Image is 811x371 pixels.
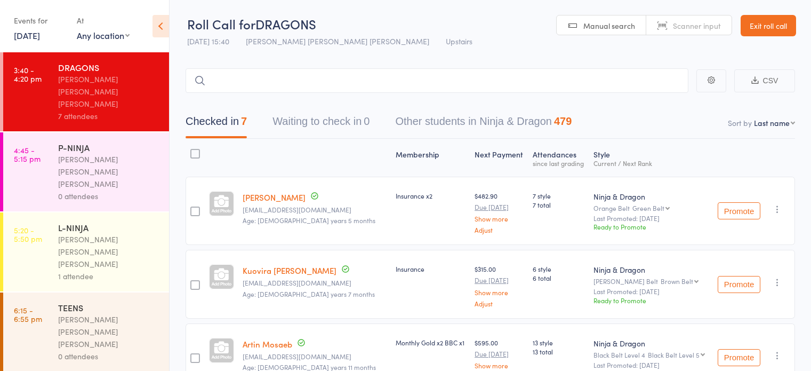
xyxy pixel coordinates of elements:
div: Insurance [396,264,466,273]
time: 6:15 - 6:55 pm [14,306,42,323]
div: Ninja & Dragon [593,338,707,349]
button: CSV [734,69,795,92]
span: 6 style [533,264,585,273]
span: 6 total [533,273,585,282]
a: Kuovira [PERSON_NAME] [243,265,336,276]
small: Due [DATE] [475,350,524,358]
span: 13 style [533,338,585,347]
button: Promote [718,349,760,366]
input: Search by name [186,68,688,93]
small: faran.daneshgari@gmail.com [243,206,388,214]
div: 479 [554,115,572,127]
div: [PERSON_NAME] [PERSON_NAME] [PERSON_NAME] [58,313,160,350]
button: Other students in Ninja & Dragon479 [395,110,572,138]
small: Last Promoted: [DATE] [593,215,707,222]
div: Ready to Promote [593,222,707,231]
small: Due [DATE] [475,203,524,211]
a: [DATE] [14,29,40,41]
div: Events for [14,12,66,29]
span: [DATE] 15:40 [187,36,229,46]
button: Checked in7 [186,110,247,138]
span: Upstairs [446,36,472,46]
span: Age: [DEMOGRAPHIC_DATA] years 7 months [243,289,375,298]
span: [PERSON_NAME] [PERSON_NAME] [PERSON_NAME] [246,36,429,46]
div: $315.00 [475,264,524,306]
a: Show more [475,362,524,369]
span: 7 style [533,191,585,200]
div: Any location [77,29,130,41]
div: At [77,12,130,29]
div: 7 attendees [58,110,160,122]
div: [PERSON_NAME] [PERSON_NAME] [PERSON_NAME] [58,233,160,270]
small: reza@rgslandscapecare.com.au [243,353,388,360]
div: [PERSON_NAME] Belt [593,278,707,285]
div: Last name [754,117,790,128]
small: Last Promoted: [DATE] [593,288,707,295]
a: [PERSON_NAME] [243,192,306,203]
div: since last grading [533,160,585,167]
div: Black Belt Level 5 [648,351,700,358]
time: 5:20 - 5:50 pm [14,226,42,243]
div: 0 [364,115,370,127]
div: Green Belt [632,204,664,211]
div: Black Belt Level 4 [593,351,707,358]
div: Style [589,144,711,172]
small: Due [DATE] [475,277,524,284]
small: Last Promoted: [DATE] [593,361,707,369]
span: 7 total [533,200,585,209]
div: Ninja & Dragon [593,264,707,275]
div: TEENS [58,302,160,313]
a: 3:40 -4:20 pmDRAGONS[PERSON_NAME] [PERSON_NAME] [PERSON_NAME]7 attendees [3,52,169,131]
div: 0 attendees [58,190,160,202]
div: 1 attendee [58,270,160,282]
span: Scanner input [673,20,721,31]
time: 3:40 - 4:20 pm [14,66,42,83]
a: 4:45 -5:15 pmP-NINJA[PERSON_NAME] [PERSON_NAME] [PERSON_NAME]0 attendees [3,132,169,211]
div: Insurance x2 [396,191,466,200]
div: DRAGONS [58,61,160,73]
span: DRAGONS [255,15,316,33]
div: Membership [391,144,470,172]
div: $482.90 [475,191,524,233]
a: 5:20 -5:50 pmL-NINJA[PERSON_NAME] [PERSON_NAME] [PERSON_NAME]1 attendee [3,212,169,291]
a: Show more [475,215,524,222]
a: Adjust [475,226,524,233]
div: [PERSON_NAME] [PERSON_NAME] [PERSON_NAME] [58,73,160,110]
div: Next Payment [470,144,528,172]
span: 13 total [533,347,585,356]
label: Sort by [728,117,752,128]
div: 0 attendees [58,350,160,362]
button: Promote [718,276,760,293]
div: Brown Belt [661,278,693,285]
div: Current / Next Rank [593,160,707,167]
div: Orange Belt [593,204,707,211]
div: L-NINJA [58,222,160,233]
a: Show more [475,289,524,296]
span: Manual search [583,20,635,31]
div: 7 [241,115,247,127]
div: Monthly Gold x2 BBC x1 [396,338,466,347]
span: Age: [DEMOGRAPHIC_DATA] years 5 months [243,216,375,225]
div: Atten­dances [528,144,589,172]
a: Adjust [475,300,524,307]
small: mailkiran21@gmail.com [243,279,388,287]
span: Roll Call for [187,15,255,33]
div: P-NINJA [58,141,160,153]
div: [PERSON_NAME] [PERSON_NAME] [PERSON_NAME] [58,153,160,190]
a: Artin Mosaeb [243,338,292,350]
div: Ninja & Dragon [593,191,707,202]
div: Ready to Promote [593,296,707,305]
button: Waiting to check in0 [272,110,370,138]
a: Exit roll call [741,15,796,36]
time: 4:45 - 5:15 pm [14,146,41,163]
button: Promote [718,202,760,219]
